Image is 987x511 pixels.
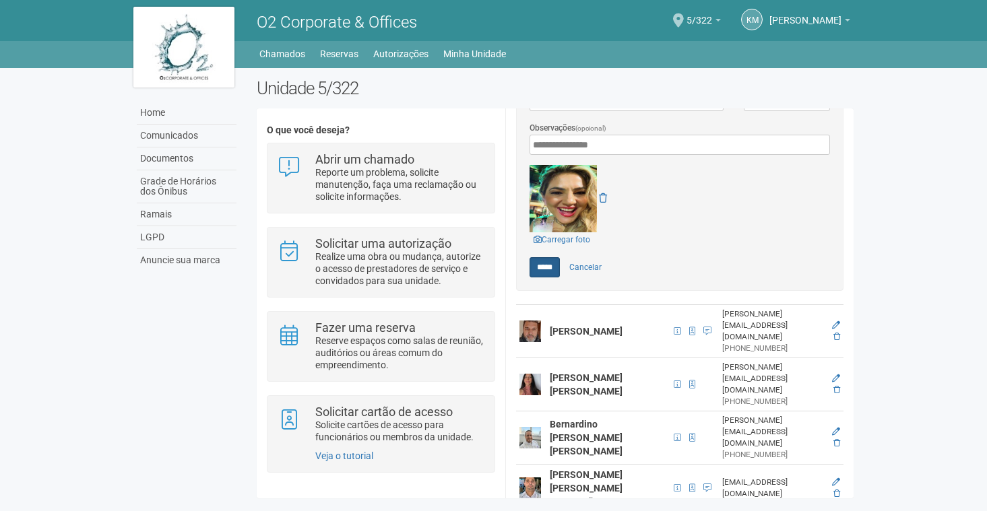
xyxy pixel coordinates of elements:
[550,326,623,337] strong: [PERSON_NAME]
[278,154,484,203] a: Abrir um chamado Reporte um problema, solicite manutenção, faça uma reclamação ou solicite inform...
[137,147,236,170] a: Documentos
[137,125,236,147] a: Comunicados
[315,320,416,335] strong: Fazer uma reserva
[278,322,484,371] a: Fazer uma reserva Reserve espaços como salas de reunião, auditórios ou áreas comum do empreendime...
[550,469,623,507] strong: [PERSON_NAME] [PERSON_NAME] assumpção
[832,477,840,487] a: Editar membro
[832,374,840,383] a: Editar membro
[137,226,236,249] a: LGPD
[722,362,823,396] div: [PERSON_NAME][EMAIL_ADDRESS][DOMAIN_NAME]
[315,419,484,443] p: Solicite cartões de acesso para funcionários ou membros da unidade.
[722,308,823,343] div: [PERSON_NAME][EMAIL_ADDRESS][DOMAIN_NAME]
[315,236,451,250] strong: Solicitar uma autorização
[833,332,840,341] a: Excluir membro
[530,165,597,232] img: GetFile
[519,477,541,499] img: user.png
[741,9,763,30] a: KM
[267,125,495,135] h4: O que você deseja?
[315,250,484,287] p: Realize uma obra ou mudança, autorize o acesso de prestadores de serviço e convidados para sua un...
[722,343,823,354] div: [PHONE_NUMBER]
[519,374,541,395] img: user.png
[137,102,236,125] a: Home
[722,449,823,461] div: [PHONE_NUMBER]
[315,405,453,419] strong: Solicitar cartão de acesso
[769,17,850,28] a: [PERSON_NAME]
[278,238,484,287] a: Solicitar uma autorização Realize uma obra ou mudança, autorize o acesso de prestadores de serviç...
[687,17,721,28] a: 5/322
[137,249,236,271] a: Anuncie sua marca
[530,232,594,247] a: Carregar foto
[257,78,854,98] h2: Unidade 5/322
[550,419,623,456] strong: Bernardino [PERSON_NAME] [PERSON_NAME]
[687,2,712,26] span: 5/322
[722,477,823,500] div: [EMAIL_ADDRESS][DOMAIN_NAME]
[769,2,841,26] span: Karine Mansour Soares
[722,396,823,407] div: [PHONE_NUMBER]
[257,13,417,32] span: O2 Corporate & Offices
[722,415,823,449] div: [PERSON_NAME][EMAIL_ADDRESS][DOMAIN_NAME]
[832,320,840,330] a: Editar membro
[530,122,606,135] label: Observações
[315,450,373,461] a: Veja o tutorial
[133,7,234,88] img: logo.jpg
[278,406,484,443] a: Solicitar cartão de acesso Solicite cartões de acesso para funcionários ou membros da unidade.
[833,489,840,498] a: Excluir membro
[443,44,506,63] a: Minha Unidade
[599,193,607,203] a: Remover
[832,427,840,436] a: Editar membro
[259,44,305,63] a: Chamados
[373,44,428,63] a: Autorizações
[315,152,414,166] strong: Abrir um chamado
[137,203,236,226] a: Ramais
[519,320,541,342] img: user.png
[315,166,484,203] p: Reporte um problema, solicite manutenção, faça uma reclamação ou solicite informações.
[137,170,236,203] a: Grade de Horários dos Ônibus
[519,427,541,448] img: user.png
[320,44,358,63] a: Reservas
[833,438,840,448] a: Excluir membro
[550,372,623,397] strong: [PERSON_NAME] [PERSON_NAME]
[575,125,606,132] span: (opcional)
[833,385,840,395] a: Excluir membro
[315,335,484,371] p: Reserve espaços como salas de reunião, auditórios ou áreas comum do empreendimento.
[562,257,609,277] a: Cancelar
